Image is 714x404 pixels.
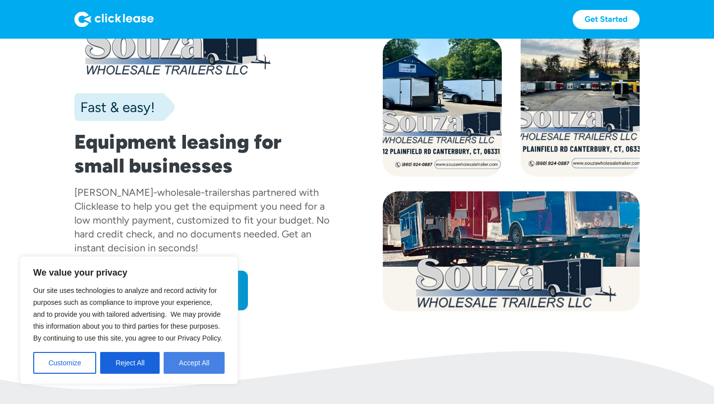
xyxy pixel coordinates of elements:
a: Get Started [573,10,640,29]
div: Fast & easy! [74,97,155,117]
span: Our site uses technologies to analyze and record activity for purposes such as compliance to impr... [33,287,222,342]
div: We value your privacy [20,256,238,384]
div: has partnered with Clicklease to help you get the equipment you need for a low monthly payment, c... [74,186,330,254]
img: Logo [74,11,154,27]
button: Reject All [100,352,160,374]
div: [PERSON_NAME]-wholesale-trailers [74,186,235,198]
button: Customize [33,352,96,374]
button: Accept All [164,352,225,374]
p: We value your privacy [33,267,225,279]
h1: Equipment leasing for small businesses [74,130,331,177]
